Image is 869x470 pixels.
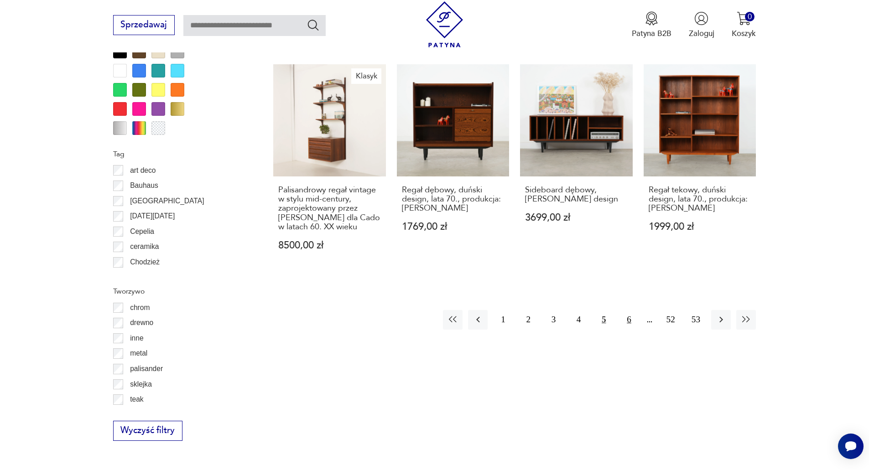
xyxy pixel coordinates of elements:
button: 2 [519,310,538,330]
a: Ikona medaluPatyna B2B [632,11,671,39]
a: Sideboard dębowy, skandynawski designSideboard dębowy, [PERSON_NAME] design3699,00 zł [520,64,633,272]
p: sklejka [130,378,152,390]
a: KlasykPalisandrowy regał vintage w stylu mid-century, zaprojektowany przez Poula Cadoviusa dla Ca... [273,64,386,272]
button: 5 [594,310,614,330]
button: Wyczyść filtry [113,421,182,441]
img: Ikona medalu [645,11,659,26]
a: Sprzedawaj [113,22,175,29]
p: Ćmielów [130,272,157,284]
p: teak [130,393,143,405]
p: Bauhaus [130,180,158,191]
button: Zaloguj [689,11,714,39]
iframe: Smartsupp widget button [838,434,864,459]
p: art deco [130,165,156,176]
button: Szukaj [307,18,320,31]
button: 1 [493,310,513,330]
button: Sprzedawaj [113,15,175,35]
p: 3699,00 zł [525,213,628,222]
p: 8500,00 zł [278,241,381,250]
p: chrom [130,302,150,314]
button: 53 [686,310,706,330]
p: [GEOGRAPHIC_DATA] [130,195,204,207]
button: 6 [619,310,639,330]
a: Regał dębowy, duński design, lata 70., produkcja: DaniaRegał dębowy, duński design, lata 70., pro... [397,64,510,272]
h3: Sideboard dębowy, [PERSON_NAME] design [525,186,628,204]
p: Tag [113,148,247,160]
a: Regał tekowy, duński design, lata 70., produkcja: DaniaRegał tekowy, duński design, lata 70., pro... [644,64,756,272]
h3: Palisandrowy regał vintage w stylu mid-century, zaprojektowany przez [PERSON_NAME] dla Cado w lat... [278,186,381,232]
button: Patyna B2B [632,11,671,39]
p: tworzywo sztuczne [130,409,190,421]
p: drewno [130,317,153,329]
p: palisander [130,363,163,375]
p: 1769,00 zł [402,222,505,232]
button: 4 [569,310,588,330]
p: Cepelia [130,226,154,238]
p: Koszyk [732,28,756,39]
button: 52 [661,310,681,330]
div: 0 [745,12,755,21]
p: Zaloguj [689,28,714,39]
img: Patyna - sklep z meblami i dekoracjami vintage [421,1,468,47]
h3: Regał dębowy, duński design, lata 70., produkcja: [PERSON_NAME] [402,186,505,213]
p: Patyna B2B [632,28,671,39]
p: 1999,00 zł [649,222,751,232]
button: 0Koszyk [732,11,756,39]
p: metal [130,347,147,359]
p: inne [130,332,143,344]
p: Chodzież [130,256,160,268]
p: Tworzywo [113,285,247,297]
p: [DATE][DATE] [130,210,175,222]
h3: Regał tekowy, duński design, lata 70., produkcja: [PERSON_NAME] [649,186,751,213]
p: ceramika [130,241,159,253]
img: Ikonka użytkownika [694,11,708,26]
button: 3 [544,310,563,330]
img: Ikona koszyka [737,11,751,26]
